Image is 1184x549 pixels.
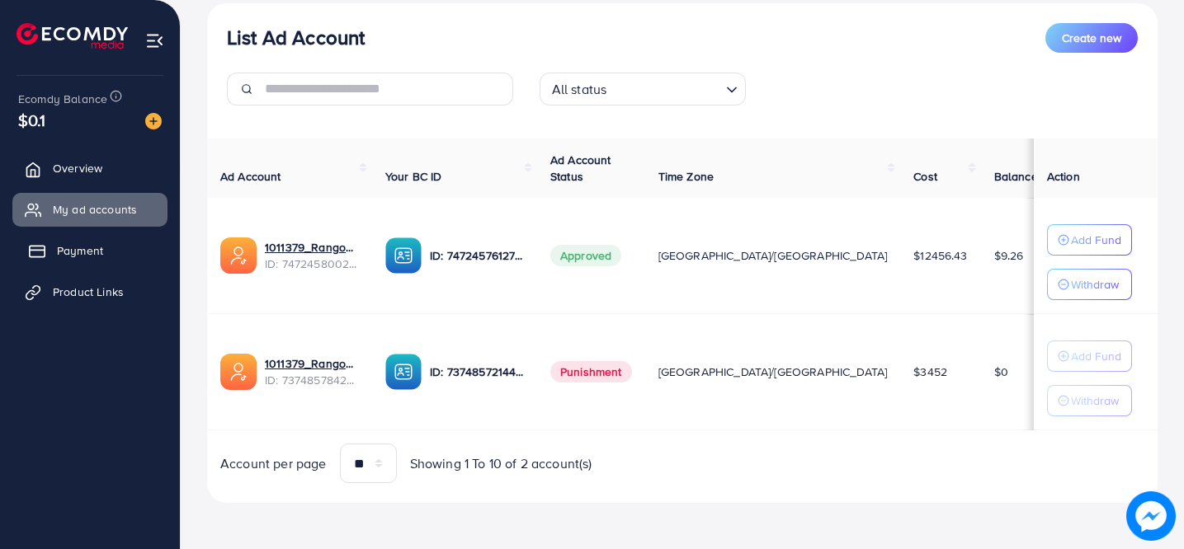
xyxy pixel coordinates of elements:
[385,168,442,185] span: Your BC ID
[550,152,611,185] span: Ad Account Status
[549,77,611,101] span: All status
[53,284,124,300] span: Product Links
[57,242,103,259] span: Payment
[1071,346,1121,366] p: Add Fund
[12,275,167,308] a: Product Links
[1045,23,1138,53] button: Create new
[1062,30,1121,46] span: Create new
[550,245,621,266] span: Approved
[658,247,888,264] span: [GEOGRAPHIC_DATA]/[GEOGRAPHIC_DATA]
[1071,274,1119,294] p: Withdraw
[145,31,164,50] img: menu
[17,23,128,49] img: logo
[1071,391,1119,411] p: Withdraw
[385,354,422,390] img: ic-ba-acc.ded83a64.svg
[540,73,746,106] div: Search for option
[18,108,46,132] span: $0.1
[994,168,1038,185] span: Balance
[265,355,359,389] div: <span class='underline'>1011379_RangooN_1717092912271</span></br>7374857842228035601
[53,201,137,218] span: My ad accounts
[1126,491,1176,541] img: image
[658,364,888,380] span: [GEOGRAPHIC_DATA]/[GEOGRAPHIC_DATA]
[1047,224,1132,256] button: Add Fund
[265,239,359,273] div: <span class='underline'>1011379_Rangoonnew_1739817211605</span></br>7472458002487050241
[18,91,107,107] span: Ecomdy Balance
[220,237,257,274] img: ic-ads-acc.e4c84228.svg
[410,454,592,473] span: Showing 1 To 10 of 2 account(s)
[265,239,359,256] a: 1011379_Rangoonnew_1739817211605
[385,237,422,274] img: ic-ba-acc.ded83a64.svg
[53,160,102,176] span: Overview
[913,364,947,380] span: $3452
[265,372,359,388] span: ID: 7374857842228035601
[430,246,524,265] p: ID: 7472457612764692497
[145,113,162,129] img: image
[227,26,365,49] h3: List Ad Account
[658,168,714,185] span: Time Zone
[1071,230,1121,250] p: Add Fund
[12,193,167,226] a: My ad accounts
[12,152,167,185] a: Overview
[1047,385,1132,416] button: Withdraw
[611,74,719,101] input: Search for option
[265,256,359,272] span: ID: 7472458002487050241
[1047,168,1080,185] span: Action
[994,247,1024,264] span: $9.26
[550,361,632,382] span: Punishment
[220,454,327,473] span: Account per page
[913,168,937,185] span: Cost
[1047,269,1132,300] button: Withdraw
[430,362,524,382] p: ID: 7374857214487674881
[12,234,167,267] a: Payment
[220,168,281,185] span: Ad Account
[220,354,257,390] img: ic-ads-acc.e4c84228.svg
[265,355,359,372] a: 1011379_RangooN_1717092912271
[1047,340,1132,372] button: Add Fund
[994,364,1008,380] span: $0
[913,247,967,264] span: $12456.43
